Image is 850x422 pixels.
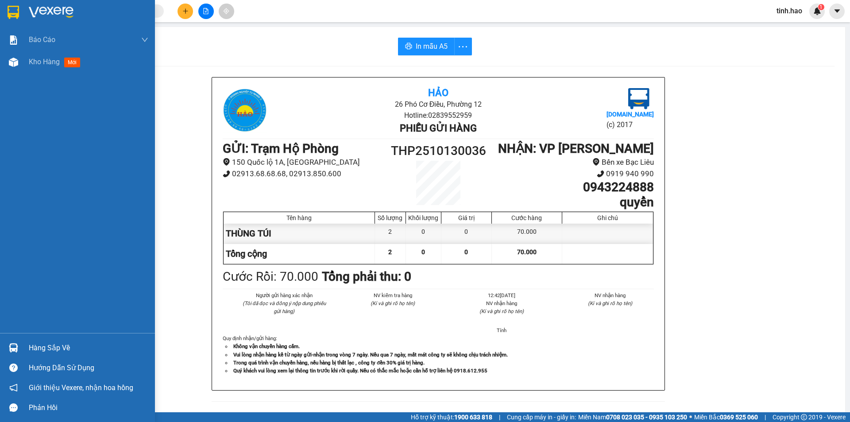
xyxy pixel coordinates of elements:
div: 0 [406,224,441,244]
h1: quyển [492,195,654,210]
span: Miền Nam [578,412,687,422]
div: Giá trị [444,214,489,221]
div: Cước Rồi : 70.000 [223,267,318,286]
div: Quy định nhận/gửi hàng : [223,334,654,374]
span: copyright [801,414,807,420]
img: icon-new-feature [813,7,821,15]
b: Phiếu gửi hàng [400,123,477,134]
b: Tổng phải thu: 0 [322,269,411,284]
button: aim [219,4,234,19]
button: plus [178,4,193,19]
i: (Tôi đã đọc và đồng ý nộp dung phiếu gửi hàng) [243,300,326,314]
div: 2 [375,224,406,244]
b: [DOMAIN_NAME] [607,111,654,118]
div: Hàng sắp về [29,341,148,355]
img: warehouse-icon [9,343,18,352]
div: Tên hàng [226,214,372,221]
span: 0 [464,248,468,256]
span: more [455,41,471,52]
span: message [9,403,18,412]
span: notification [9,383,18,392]
li: Người gửi hàng xác nhận [240,291,328,299]
b: NHẬN : VP [PERSON_NAME] [498,141,654,156]
div: THÙNG TÚI [224,224,375,244]
li: 26 Phó Cơ Điều, Phường 12 [294,99,582,110]
img: logo.jpg [223,88,267,132]
span: Tổng cộng [226,248,267,259]
span: down [141,36,148,43]
button: file-add [198,4,214,19]
li: 02913.68.68.68, 02913.850.600 [223,168,384,180]
span: ⚪️ [689,415,692,419]
strong: 1900 633 818 [454,414,492,421]
span: 0 [421,248,425,256]
span: phone [597,170,604,178]
img: solution-icon [9,35,18,45]
button: printerIn mẫu A5 [398,38,455,55]
li: 12:42[DATE] [458,291,545,299]
strong: 0708 023 035 - 0935 103 250 [606,414,687,421]
span: Giới thiệu Vexere, nhận hoa hồng [29,382,133,393]
span: Cung cấp máy in - giấy in: [507,412,576,422]
div: Khối lượng [408,214,439,221]
li: Hotline: 02839552959 [294,110,582,121]
div: 0 [441,224,492,244]
button: more [454,38,472,55]
span: Báo cáo [29,34,55,45]
span: mới [64,58,80,67]
b: GỬI : Trạm Hộ Phòng [223,141,339,156]
span: Miền Bắc [694,412,758,422]
li: (c) 2017 [607,119,654,130]
span: 2 [388,248,392,256]
div: Số lượng [377,214,403,221]
li: Tính [458,326,545,334]
span: file-add [203,8,209,14]
li: NV nhận hàng [458,299,545,307]
span: 70.000 [517,248,537,256]
span: 1 [819,4,823,10]
span: | [765,412,766,422]
sup: 1 [818,4,824,10]
div: Hướng dẫn sử dụng [29,361,148,375]
span: In mẫu A5 [416,41,448,52]
strong: 0369 525 060 [720,414,758,421]
div: Cước hàng [494,214,560,221]
button: caret-down [829,4,845,19]
span: caret-down [833,7,841,15]
img: logo.jpg [628,88,649,109]
span: | [499,412,500,422]
strong: Không vận chuyển hàng cấm. [233,343,300,349]
div: Ghi chú [564,214,651,221]
div: 70.000 [492,224,562,244]
span: Kho hàng [29,58,60,66]
div: Phản hồi [29,401,148,414]
strong: Vui lòng nhận hàng kể từ ngày gửi-nhận trong vòng 7 ngày. Nếu qua 7 ngày, mất mát công ty sẽ khôn... [233,352,508,358]
b: Hảo [428,87,448,98]
span: printer [405,43,412,51]
h1: 0943224888 [492,180,654,195]
li: Bến xe Bạc Liêu [492,156,654,168]
span: aim [223,8,229,14]
span: plus [182,8,189,14]
img: warehouse-icon [9,58,18,67]
span: Hỗ trợ kỹ thuật: [411,412,492,422]
span: phone [223,170,230,178]
i: (Kí và ghi rõ họ tên) [371,300,415,306]
li: NV nhận hàng [567,291,654,299]
span: environment [223,158,230,166]
strong: Quý khách vui lòng xem lại thông tin trước khi rời quầy. Nếu có thắc mắc hoặc cần hỗ trợ liên hệ ... [233,368,487,374]
i: (Kí và ghi rõ họ tên) [479,308,524,314]
span: tinh.hao [769,5,809,16]
li: 150 Quốc lộ 1A, [GEOGRAPHIC_DATA] [223,156,384,168]
li: 0919 940 990 [492,168,654,180]
span: question-circle [9,364,18,372]
img: logo-vxr [8,6,19,19]
strong: Trong quá trình vận chuyển hàng, nếu hàng bị thất lạc , công ty đền 30% giá trị hàng. [233,360,425,366]
span: environment [592,158,600,166]
li: NV kiểm tra hàng [349,291,437,299]
i: (Kí và ghi rõ họ tên) [588,300,632,306]
h1: THP2510130036 [384,141,492,161]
